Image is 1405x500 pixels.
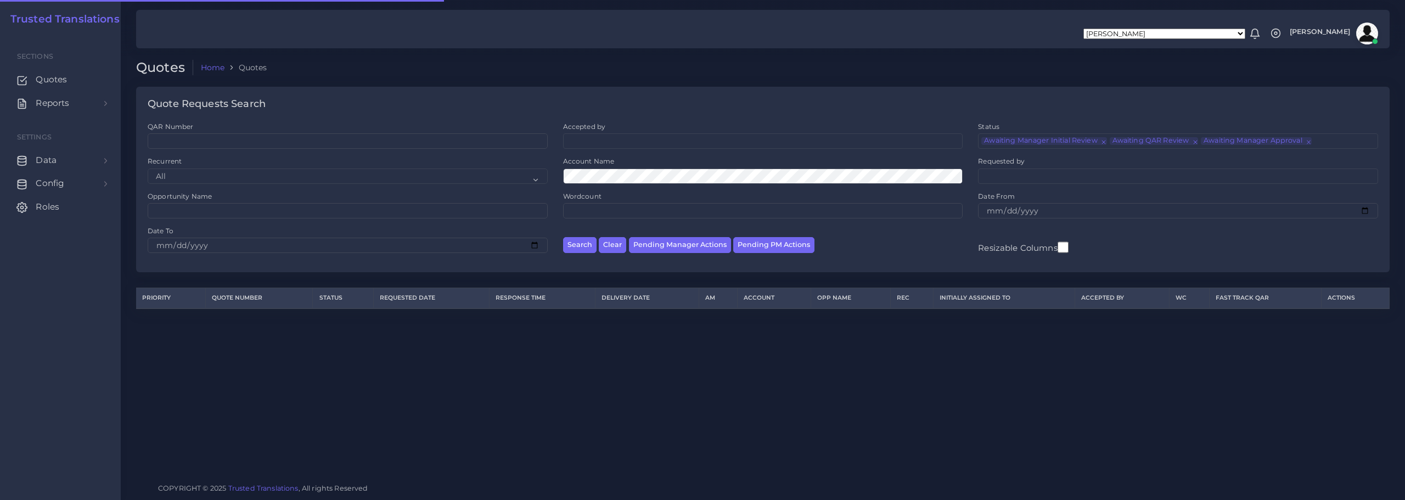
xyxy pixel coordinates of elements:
[595,288,699,308] th: Delivery Date
[36,201,59,213] span: Roles
[136,288,206,308] th: Priority
[3,13,120,26] a: Trusted Translations
[201,62,225,73] a: Home
[1284,23,1382,44] a: [PERSON_NAME]avatar
[8,172,113,195] a: Config
[563,237,597,253] button: Search
[1169,288,1209,308] th: WC
[1075,288,1169,308] th: Accepted by
[36,154,57,166] span: Data
[489,288,595,308] th: Response Time
[224,62,267,73] li: Quotes
[313,288,374,308] th: Status
[733,237,814,253] button: Pending PM Actions
[978,156,1025,166] label: Requested by
[1209,288,1321,308] th: Fast Track QAR
[1356,23,1378,44] img: avatar
[136,60,193,76] h2: Quotes
[374,288,490,308] th: Requested Date
[148,192,212,201] label: Opportunity Name
[8,195,113,218] a: Roles
[1201,137,1311,145] li: Awaiting Manager Approval
[563,122,606,131] label: Accepted by
[8,68,113,91] a: Quotes
[599,237,626,253] button: Clear
[148,122,193,131] label: QAR Number
[36,177,64,189] span: Config
[36,74,67,86] span: Quotes
[148,98,266,110] h4: Quote Requests Search
[629,237,731,253] button: Pending Manager Actions
[563,156,615,166] label: Account Name
[1290,29,1350,36] span: [PERSON_NAME]
[811,288,891,308] th: Opp Name
[978,240,1068,254] label: Resizable Columns
[1110,137,1199,145] li: Awaiting QAR Review
[17,52,53,60] span: Sections
[17,133,52,141] span: Settings
[563,192,602,201] label: Wordcount
[1058,240,1069,254] input: Resizable Columns
[148,156,182,166] label: Recurrent
[148,226,173,235] label: Date To
[158,482,368,494] span: COPYRIGHT © 2025
[8,92,113,115] a: Reports
[737,288,811,308] th: Account
[206,288,313,308] th: Quote Number
[978,122,999,131] label: Status
[934,288,1075,308] th: Initially Assigned to
[1321,288,1389,308] th: Actions
[978,192,1015,201] label: Date From
[8,149,113,172] a: Data
[890,288,933,308] th: REC
[36,97,69,109] span: Reports
[299,482,368,494] span: , All rights Reserved
[981,137,1106,145] li: Awaiting Manager Initial Review
[228,484,299,492] a: Trusted Translations
[699,288,737,308] th: AM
